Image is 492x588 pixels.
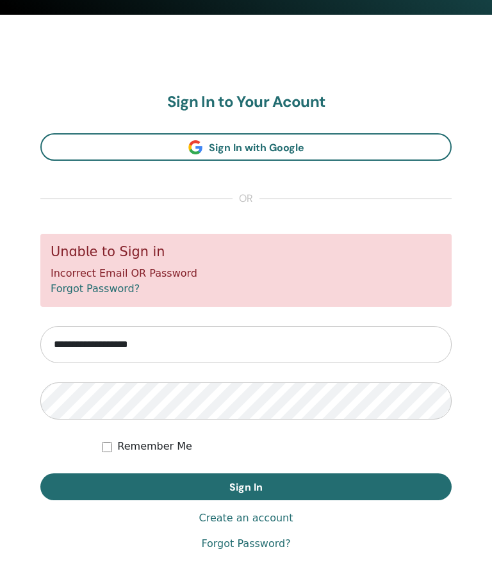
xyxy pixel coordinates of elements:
div: Keep me authenticated indefinitely or until I manually logout [102,439,452,455]
a: Sign In with Google [40,134,452,161]
h2: Sign In to Your Acount [40,94,452,112]
a: Forgot Password? [201,537,290,552]
span: or [233,192,259,208]
button: Sign In [40,474,452,501]
span: Sign In with Google [209,142,304,155]
a: Forgot Password? [51,283,140,295]
a: Create an account [199,511,293,527]
h5: Unable to Sign in [51,245,441,261]
div: Incorrect Email OR Password [40,234,452,307]
span: Sign In [229,481,263,494]
label: Remember Me [117,439,192,455]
